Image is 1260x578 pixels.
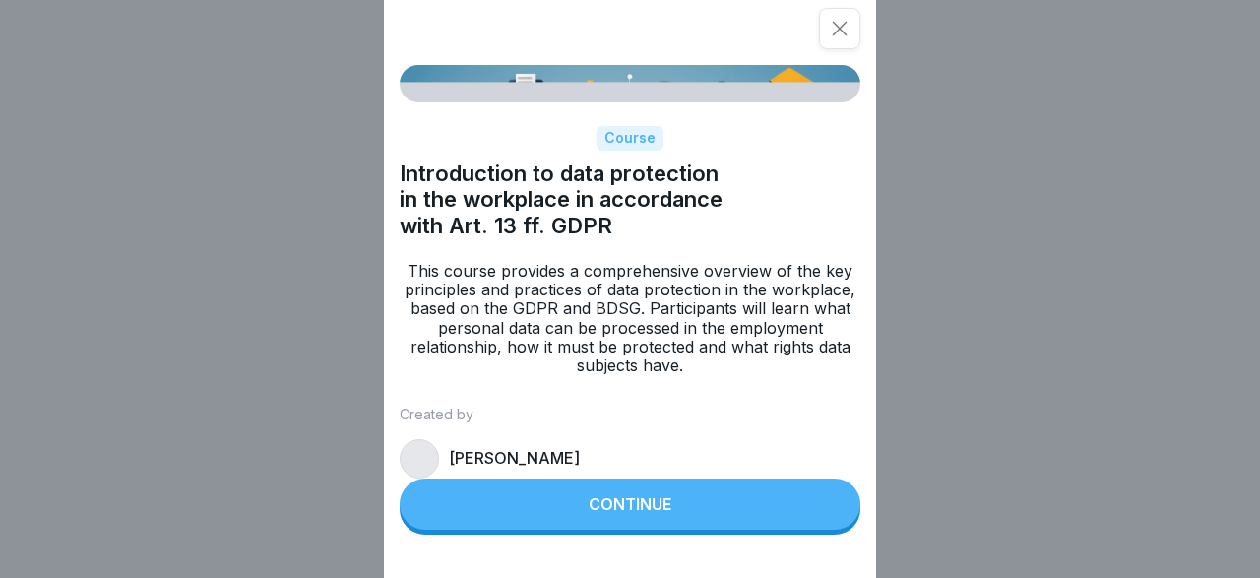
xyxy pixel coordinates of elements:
[589,495,671,513] div: Continue
[400,407,860,423] p: Created by
[597,126,663,151] div: Course
[400,479,860,530] button: Continue
[400,161,860,238] h1: Introduction to data protection in the workplace in accordance with Art. 13 ff. GDPR
[400,479,860,535] a: Continue
[449,449,580,468] p: [PERSON_NAME]
[400,262,860,375] p: This course provides a comprehensive overview of the key principles and practices of data protect...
